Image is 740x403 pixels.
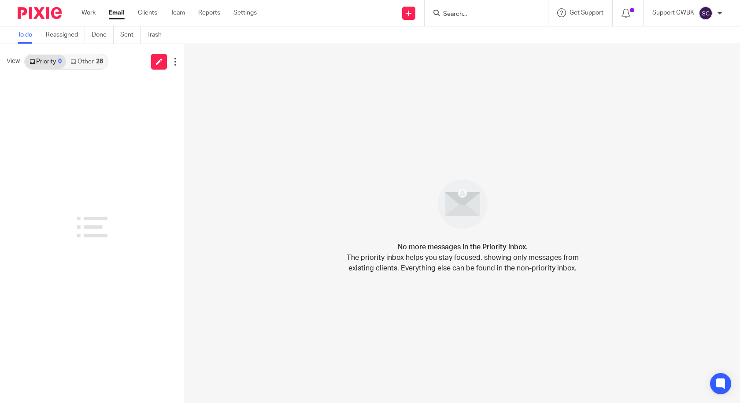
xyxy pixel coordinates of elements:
[170,8,185,17] a: Team
[652,8,694,17] p: Support CWBK
[66,55,107,69] a: Other28
[432,174,493,235] img: image
[442,11,522,18] input: Search
[570,10,603,16] span: Get Support
[58,59,62,65] div: 0
[7,57,20,66] span: View
[398,242,528,252] h4: No more messages in the Priority inbox.
[147,26,168,44] a: Trash
[46,26,85,44] a: Reassigned
[138,8,157,17] a: Clients
[25,55,66,69] a: Priority0
[233,8,257,17] a: Settings
[96,59,103,65] div: 28
[81,8,96,17] a: Work
[699,6,713,20] img: svg%3E
[92,26,114,44] a: Done
[18,26,39,44] a: To do
[198,8,220,17] a: Reports
[120,26,141,44] a: Sent
[109,8,125,17] a: Email
[18,7,62,19] img: Pixie
[346,252,579,274] p: The priority inbox helps you stay focused, showing only messages from existing clients. Everythin...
